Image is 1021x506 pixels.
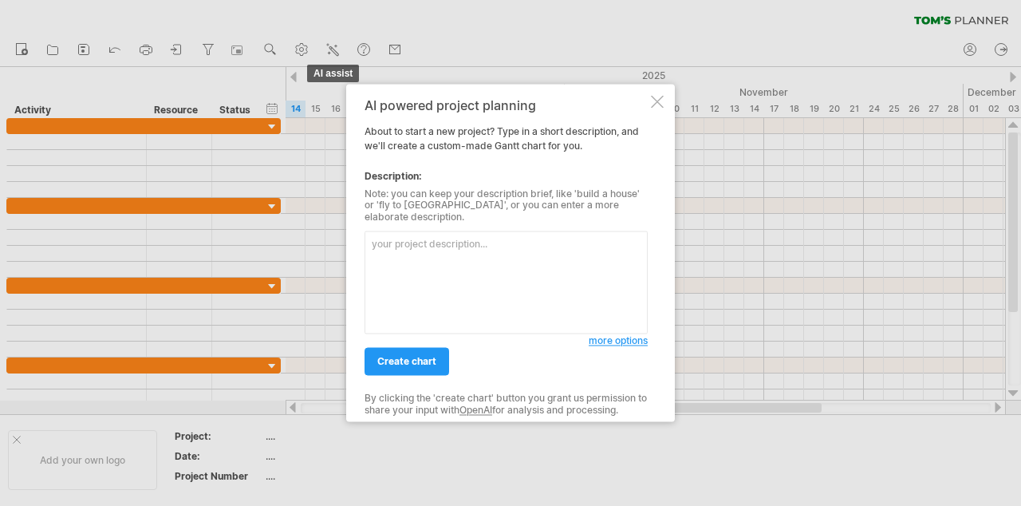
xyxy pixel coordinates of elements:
[459,404,492,416] a: OpenAI
[377,356,436,368] span: create chart
[589,335,648,347] span: more options
[365,348,449,376] a: create chart
[589,334,648,349] a: more options
[365,98,648,113] div: AI powered project planning
[365,98,648,407] div: About to start a new project? Type in a short description, and we'll create a custom-made Gantt c...
[365,393,648,417] div: By clicking the 'create chart' button you grant us permission to share your input with for analys...
[365,169,648,184] div: Description:
[365,188,648,223] div: Note: you can keep your description brief, like 'build a house' or 'fly to [GEOGRAPHIC_DATA]', or...
[307,65,359,82] span: AI assist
